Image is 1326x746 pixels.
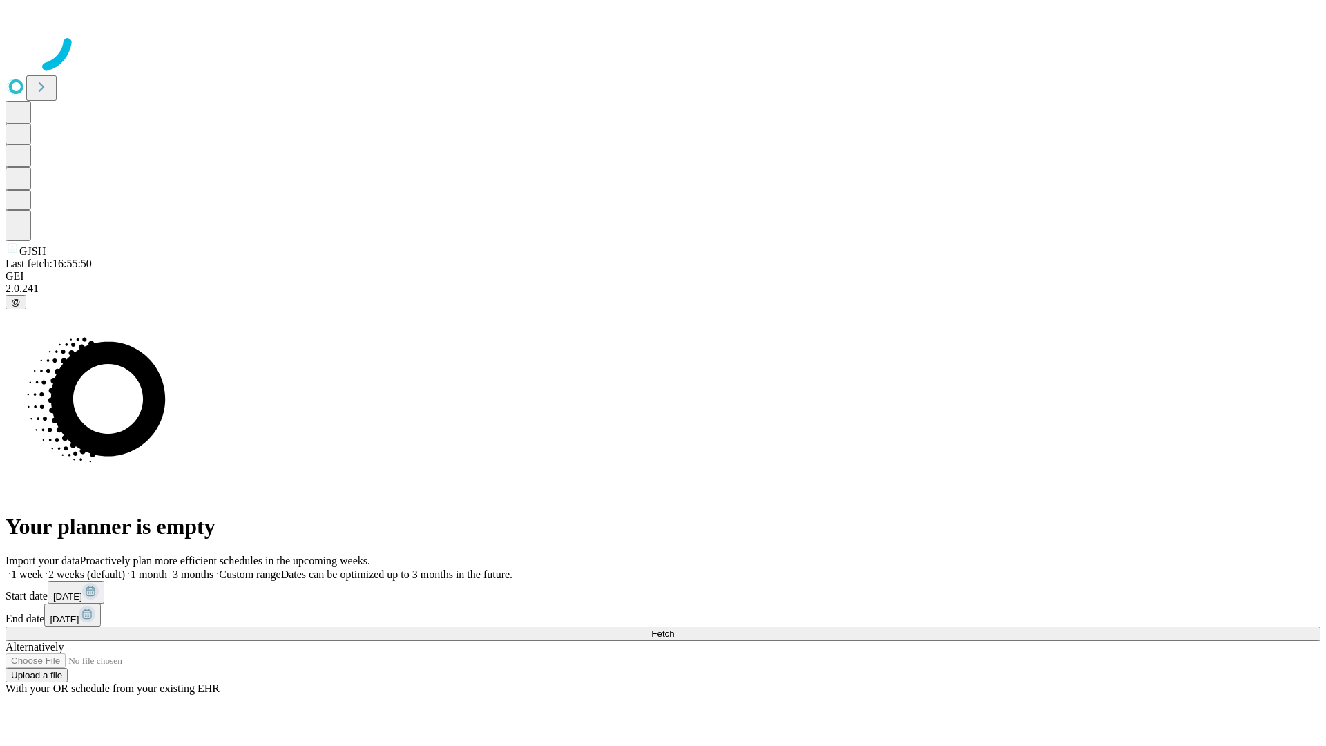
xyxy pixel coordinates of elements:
[53,591,82,602] span: [DATE]
[6,581,1320,604] div: Start date
[19,245,46,257] span: GJSH
[6,295,26,309] button: @
[6,604,1320,627] div: End date
[48,568,125,580] span: 2 weeks (default)
[173,568,213,580] span: 3 months
[219,568,280,580] span: Custom range
[6,514,1320,539] h1: Your planner is empty
[44,604,101,627] button: [DATE]
[11,568,43,580] span: 1 week
[6,627,1320,641] button: Fetch
[6,641,64,653] span: Alternatively
[6,555,80,566] span: Import your data
[11,297,21,307] span: @
[6,258,92,269] span: Last fetch: 16:55:50
[48,581,104,604] button: [DATE]
[651,629,674,639] span: Fetch
[6,668,68,682] button: Upload a file
[131,568,167,580] span: 1 month
[80,555,370,566] span: Proactively plan more efficient schedules in the upcoming weeks.
[6,682,220,694] span: With your OR schedule from your existing EHR
[50,614,79,624] span: [DATE]
[6,283,1320,295] div: 2.0.241
[6,270,1320,283] div: GEI
[281,568,512,580] span: Dates can be optimized up to 3 months in the future.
